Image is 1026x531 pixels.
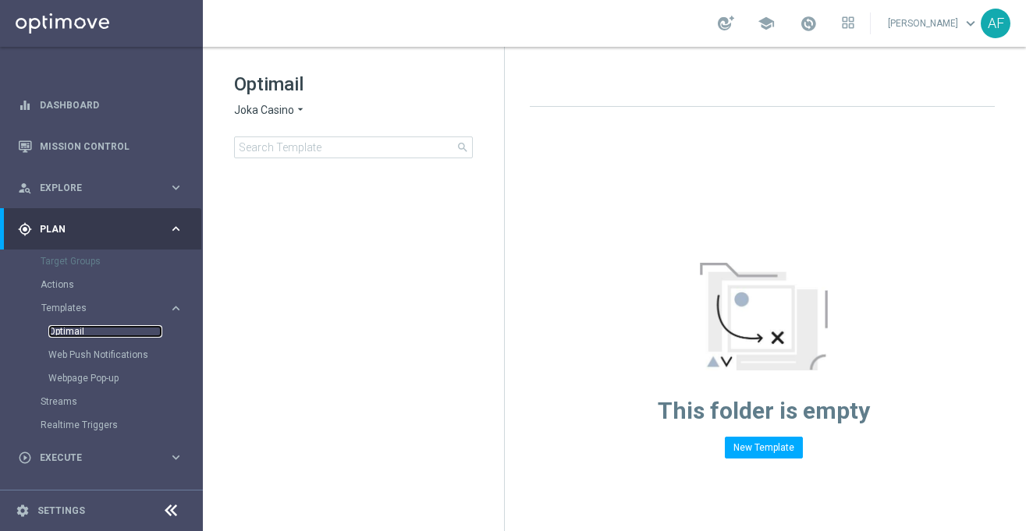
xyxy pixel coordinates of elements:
[48,343,201,366] div: Web Push Notifications
[41,278,162,291] a: Actions
[18,84,183,126] div: Dashboard
[725,437,803,458] button: New Template
[40,183,169,193] span: Explore
[48,349,162,361] a: Web Push Notifications
[40,84,183,126] a: Dashboard
[234,103,294,118] span: Joka Casino
[18,451,169,465] div: Execute
[18,222,32,236] i: gps_fixed
[41,395,162,408] a: Streams
[18,222,169,236] div: Plan
[41,390,201,413] div: Streams
[169,450,183,465] i: keyboard_arrow_right
[18,98,32,112] i: equalizer
[48,320,201,343] div: Optimail
[169,221,183,236] i: keyboard_arrow_right
[17,140,184,153] button: Mission Control
[41,302,184,314] button: Templates keyboard_arrow_right
[37,506,85,515] a: Settings
[41,413,201,437] div: Realtime Triggers
[40,225,169,234] span: Plan
[456,141,469,154] span: search
[234,136,473,158] input: Search Template
[18,181,32,195] i: person_search
[17,182,184,194] button: person_search Explore keyboard_arrow_right
[17,99,184,112] button: equalizer Dashboard
[40,126,183,167] a: Mission Control
[962,15,979,32] span: keyboard_arrow_down
[48,325,162,338] a: Optimail
[234,72,473,97] h1: Optimail
[700,263,828,370] img: emptyStateManageTemplates.jpg
[18,451,32,465] i: play_circle_outline
[16,504,30,518] i: settings
[41,296,201,390] div: Templates
[169,301,183,316] i: keyboard_arrow_right
[18,181,169,195] div: Explore
[40,453,169,462] span: Execute
[234,103,307,118] button: Joka Casino arrow_drop_down
[981,9,1010,38] div: AF
[41,419,162,431] a: Realtime Triggers
[41,273,201,296] div: Actions
[17,223,184,235] button: gps_fixed Plan keyboard_arrow_right
[48,366,201,390] div: Webpage Pop-up
[41,250,201,273] div: Target Groups
[294,103,307,118] i: arrow_drop_down
[18,126,183,167] div: Mission Control
[886,12,981,35] a: [PERSON_NAME]keyboard_arrow_down
[41,303,169,313] div: Templates
[48,372,162,384] a: Webpage Pop-up
[169,180,183,195] i: keyboard_arrow_right
[41,303,153,313] span: Templates
[758,15,775,32] span: school
[658,397,870,424] span: This folder is empty
[17,451,184,464] button: play_circle_outline Execute keyboard_arrow_right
